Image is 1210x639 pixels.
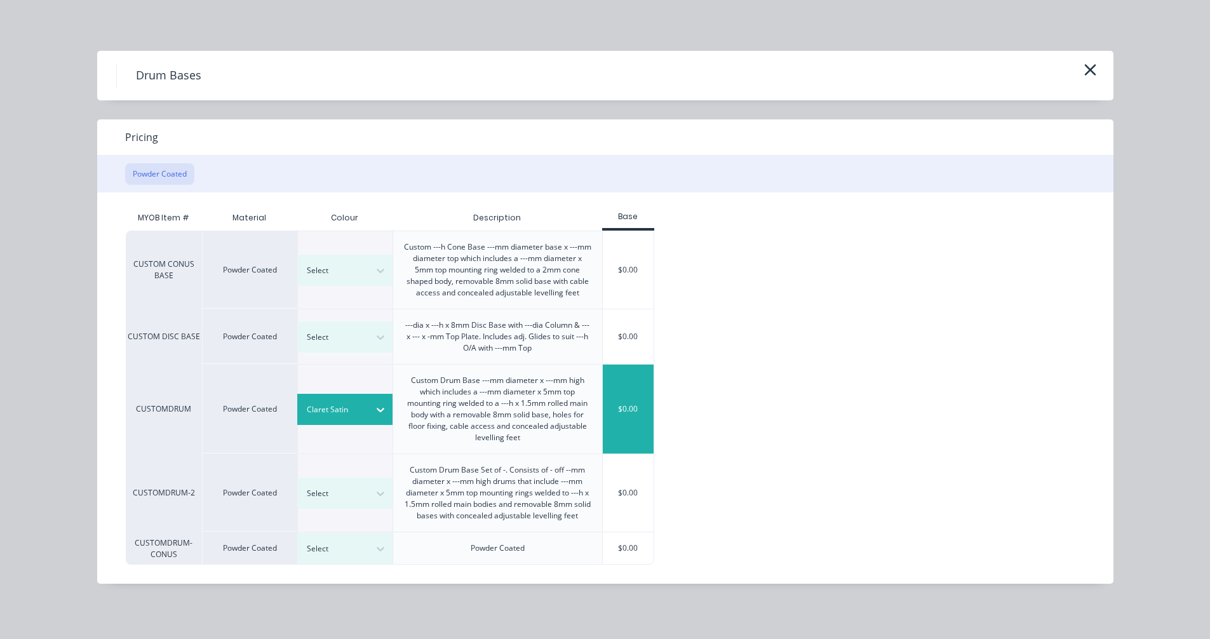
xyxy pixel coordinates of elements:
div: CUSTOM DISC BASE [126,309,202,364]
div: $0.00 [603,231,654,309]
div: Powder Coated [202,309,297,364]
div: $0.00 [603,365,654,454]
div: CUSTOMDRUM [126,364,202,454]
div: Material [202,205,297,231]
div: $0.00 [603,532,654,564]
h4: Drum Bases [116,64,220,88]
div: Description [463,202,531,234]
div: Powder Coated [202,532,297,565]
div: CUSTOMDRUM-2 [126,454,202,532]
div: Custom ---h Cone Base ---mm diameter base x ---mm diameter top which includes a ---mm diameter x ... [403,241,592,299]
div: CUSTOM CONUS BASE [126,231,202,309]
div: ---dia x ---h x 8mm Disc Base with ---dia Column & --- x --- x -mm Top Plate. Includes adj. Glide... [403,319,592,354]
div: Powder Coated [202,364,297,454]
button: Powder Coated [125,163,194,185]
div: $0.00 [603,309,654,364]
div: Colour [297,205,393,231]
div: $0.00 [603,454,654,532]
div: Custom Drum Base Set of -. Consists of - off --mm diameter x ---mm high drums that include ---mm ... [403,464,592,521]
div: Base [602,211,655,222]
div: CUSTOMDRUM-CONUS [126,532,202,565]
div: Powder Coated [471,542,525,554]
div: Custom Drum Base ---mm diameter x ---mm high which includes a ---mm diameter x 5mm top mounting r... [403,375,592,443]
div: MYOB Item # [126,205,202,231]
div: Powder Coated [202,454,297,532]
div: Powder Coated [202,231,297,309]
span: Pricing [125,130,158,145]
